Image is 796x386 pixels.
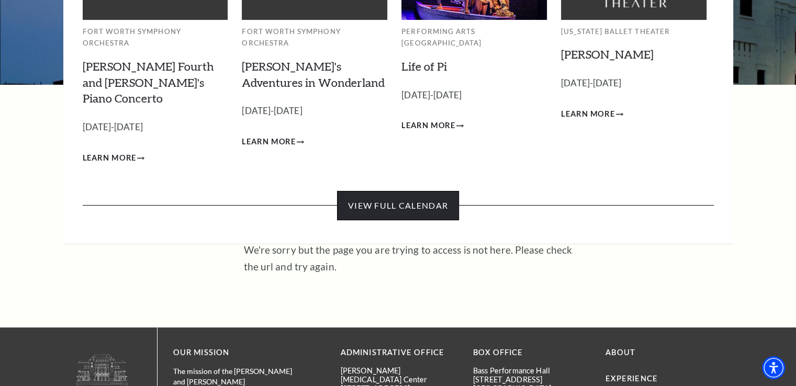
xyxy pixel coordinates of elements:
a: Learn More Brahms Fourth and Grieg's Piano Concerto [83,152,145,165]
p: Administrative Office [341,346,457,359]
span: Learn More [242,135,296,149]
p: BOX OFFICE [473,346,590,359]
a: View Full Calendar [337,191,459,220]
a: Learn More Peter Pan [561,108,623,121]
p: [DATE]-[DATE] [242,104,387,119]
p: Fort Worth Symphony Orchestra [242,26,387,49]
a: [PERSON_NAME]'s Adventures in Wonderland [242,59,385,89]
p: [PERSON_NAME][MEDICAL_DATA] Center [341,366,457,384]
a: About [606,348,635,357]
p: [DATE]-[DATE] [401,88,547,103]
p: OUR MISSION [173,346,304,359]
p: [DATE]-[DATE] [83,120,228,135]
p: [DATE]-[DATE] [561,76,707,91]
a: [PERSON_NAME] Fourth and [PERSON_NAME]'s Piano Concerto [83,59,214,106]
p: Performing Arts [GEOGRAPHIC_DATA] [401,26,547,49]
span: Learn More [561,108,615,121]
span: Learn More [401,119,455,132]
p: Bass Performance Hall [473,366,590,375]
a: Learn More Alice's Adventures in Wonderland [242,135,304,149]
p: Fort Worth Symphony Orchestra [83,26,228,49]
p: [STREET_ADDRESS] [473,375,590,384]
a: Life of Pi [401,59,447,73]
a: [PERSON_NAME] [561,47,654,61]
a: Experience [606,374,658,383]
a: Learn More Life of Pi [401,119,464,132]
div: Accessibility Menu [762,356,785,379]
span: Learn More [83,152,137,165]
p: We're sorry but the page you are trying to access is not here. Please check the url and try again. [244,242,584,275]
p: [US_STATE] Ballet Theater [561,26,707,38]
